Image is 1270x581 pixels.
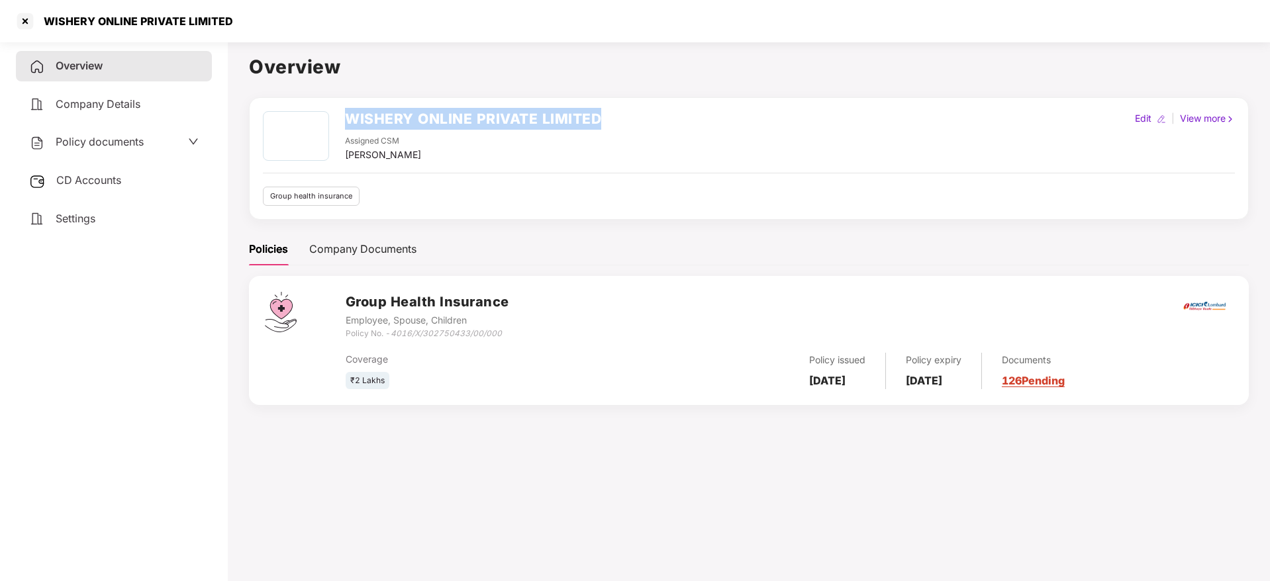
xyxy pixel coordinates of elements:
img: icici.png [1181,298,1228,314]
div: [PERSON_NAME] [345,148,421,162]
b: [DATE] [809,374,846,387]
img: editIcon [1157,114,1166,124]
img: svg+xml;base64,PHN2ZyB4bWxucz0iaHR0cDovL3d3dy53My5vcmcvMjAwMC9zdmciIHdpZHRoPSIyNCIgaGVpZ2h0PSIyNC... [29,211,45,227]
span: Overview [56,59,103,72]
img: svg+xml;base64,PHN2ZyB3aWR0aD0iMjUiIGhlaWdodD0iMjQiIHZpZXdCb3g9IjAgMCAyNSAyNCIgZmlsbD0ibm9uZSIgeG... [29,173,46,189]
div: Company Documents [309,241,416,257]
img: rightIcon [1226,114,1235,124]
div: Policies [249,241,288,257]
img: svg+xml;base64,PHN2ZyB4bWxucz0iaHR0cDovL3d3dy53My5vcmcvMjAwMC9zdmciIHdpZHRoPSIyNCIgaGVpZ2h0PSIyNC... [29,97,45,112]
div: Assigned CSM [345,135,421,148]
h1: Overview [249,52,1249,81]
b: [DATE] [906,374,942,387]
div: Group health insurance [263,187,360,206]
div: ₹2 Lakhs [346,372,389,390]
div: Employee, Spouse, Children [346,313,509,328]
div: Policy No. - [346,328,509,340]
span: Company Details [56,97,140,111]
img: svg+xml;base64,PHN2ZyB4bWxucz0iaHR0cDovL3d3dy53My5vcmcvMjAwMC9zdmciIHdpZHRoPSI0Ny43MTQiIGhlaWdodD... [265,292,297,332]
div: Documents [1002,353,1065,367]
div: Policy issued [809,353,865,367]
span: Policy documents [56,135,144,148]
div: Policy expiry [906,353,961,367]
i: 4016/X/302750433/00/000 [391,328,502,338]
h2: WISHERY ONLINE PRIVATE LIMITED [345,108,601,130]
img: svg+xml;base64,PHN2ZyB4bWxucz0iaHR0cDovL3d3dy53My5vcmcvMjAwMC9zdmciIHdpZHRoPSIyNCIgaGVpZ2h0PSIyNC... [29,135,45,151]
div: WISHERY ONLINE PRIVATE LIMITED [36,15,233,28]
span: down [188,136,199,147]
img: svg+xml;base64,PHN2ZyB4bWxucz0iaHR0cDovL3d3dy53My5vcmcvMjAwMC9zdmciIHdpZHRoPSIyNCIgaGVpZ2h0PSIyNC... [29,59,45,75]
span: Settings [56,212,95,225]
h3: Group Health Insurance [346,292,509,312]
div: | [1169,111,1177,126]
div: Edit [1132,111,1154,126]
div: View more [1177,111,1238,126]
span: CD Accounts [56,173,121,187]
a: 126 Pending [1002,374,1065,387]
div: Coverage [346,352,642,367]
